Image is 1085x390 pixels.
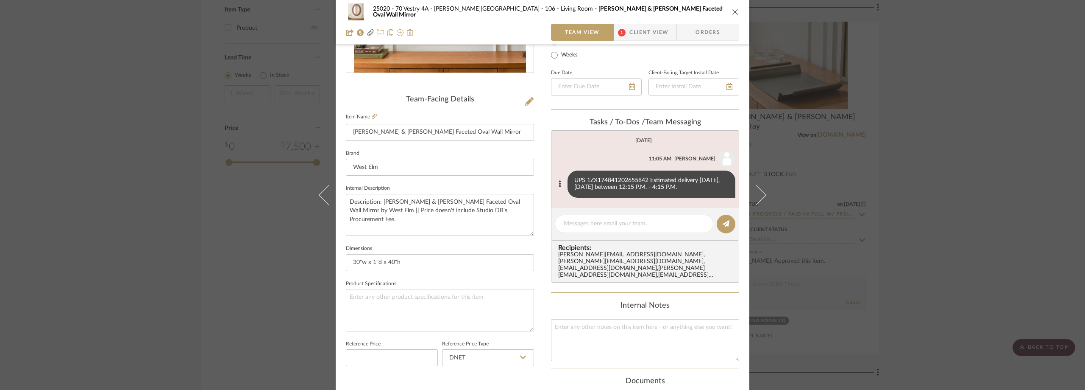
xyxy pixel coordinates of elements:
div: 11:05 AM [649,155,671,163]
img: user_avatar.png [718,150,735,167]
input: Enter Install Date [648,79,739,95]
span: 106 - Living Room [545,6,598,12]
div: [PERSON_NAME][EMAIL_ADDRESS][DOMAIN_NAME] , [PERSON_NAME][EMAIL_ADDRESS][DOMAIN_NAME] , [EMAIL_AD... [558,252,735,279]
button: close [732,8,739,16]
div: UPS 1ZX174841202655842 Estimated delivery [DATE], [DATE] between 12:15 P.M. - 4:15 P.M. [568,171,735,198]
span: 25020 - 70 Vestry 4A - [PERSON_NAME][GEOGRAPHIC_DATA] [373,6,545,12]
input: Enter Item Name [346,124,534,141]
div: Team-Facing Details [346,95,534,104]
label: Reference Price [346,342,381,346]
img: 258fca3d-8d31-428c-a60a-832154b744ba_48x40.jpg [346,3,366,20]
label: Internal Description [346,186,390,191]
span: Team View [565,24,600,41]
label: Due Date [551,71,572,75]
span: [PERSON_NAME] & [PERSON_NAME] Faceted Oval Wall Mirror [373,6,723,18]
div: Internal Notes [551,301,739,311]
input: Enter the dimensions of this item [346,254,534,271]
div: [DATE] [635,137,652,143]
span: Tasks / To-Dos / [590,118,645,126]
span: Orders [686,24,729,41]
div: Documents [551,377,739,386]
label: Client-Facing Target Install Date [648,71,719,75]
input: Enter Due Date [551,79,642,95]
label: Brand [346,152,359,156]
span: 1 [618,29,626,36]
span: Recipients: [558,244,735,252]
label: Item Name [346,113,377,121]
div: team Messaging [551,118,739,127]
div: [PERSON_NAME] [674,155,715,163]
span: Client View [629,24,668,41]
label: Weeks [559,51,578,59]
input: Enter Brand [346,159,534,176]
img: Remove from project [407,29,414,36]
label: Product Specifications [346,282,396,286]
mat-radio-group: Select item type [551,36,595,60]
label: Reference Price Type [442,342,489,346]
label: Dimensions [346,247,372,251]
